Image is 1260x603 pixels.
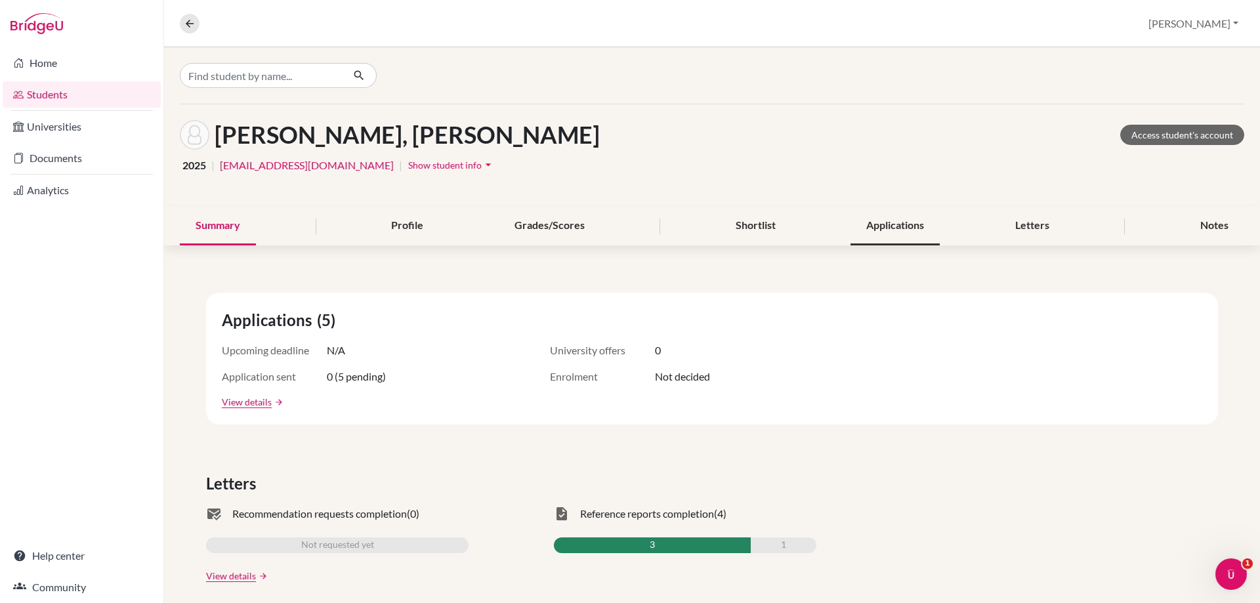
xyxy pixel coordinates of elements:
span: mark_email_read [206,506,222,522]
span: Application sent [222,369,327,385]
span: N/A [327,343,345,358]
span: Letters [206,472,261,495]
span: Enrolment [550,369,655,385]
span: Not decided [655,369,710,385]
a: View details [206,569,256,583]
a: Analytics [3,177,161,203]
input: Find student by name... [180,63,343,88]
a: Universities [3,114,161,140]
a: arrow_forward [272,398,283,407]
a: arrow_forward [256,572,268,581]
span: 0 [655,343,661,358]
span: Not requested yet [301,537,374,553]
span: Upcoming deadline [222,343,327,358]
span: Recommendation requests completion [232,506,407,522]
span: 1 [781,537,786,553]
span: Reference reports completion [580,506,714,522]
a: Home [3,50,161,76]
a: Documents [3,145,161,171]
div: Grades/Scores [499,207,600,245]
a: Students [3,81,161,108]
span: 0 (5 pending) [327,369,386,385]
iframe: Intercom live chat [1215,558,1247,590]
h1: [PERSON_NAME], [PERSON_NAME] [215,121,600,149]
a: Access student's account [1120,125,1244,145]
img: Bridge-U [10,13,63,34]
span: | [399,157,402,173]
span: (0) [407,506,419,522]
span: 3 [650,537,655,553]
span: University offers [550,343,655,358]
span: | [211,157,215,173]
a: Help center [3,543,161,569]
span: 2025 [182,157,206,173]
span: 1 [1242,558,1253,569]
span: (5) [317,308,341,332]
span: (4) [714,506,726,522]
div: Letters [999,207,1065,245]
div: Summary [180,207,256,245]
a: [EMAIL_ADDRESS][DOMAIN_NAME] [220,157,394,173]
button: Show student infoarrow_drop_down [408,155,495,175]
div: Notes [1185,207,1244,245]
i: arrow_drop_down [482,158,495,171]
a: View details [222,395,272,409]
a: Community [3,574,161,600]
button: [PERSON_NAME] [1143,11,1244,36]
div: Applications [850,207,940,245]
span: Show student info [408,159,482,171]
img: Killian O'Hanlon's avatar [180,120,209,150]
span: Applications [222,308,317,332]
div: Profile [375,207,439,245]
span: task [554,506,570,522]
div: Shortlist [720,207,791,245]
